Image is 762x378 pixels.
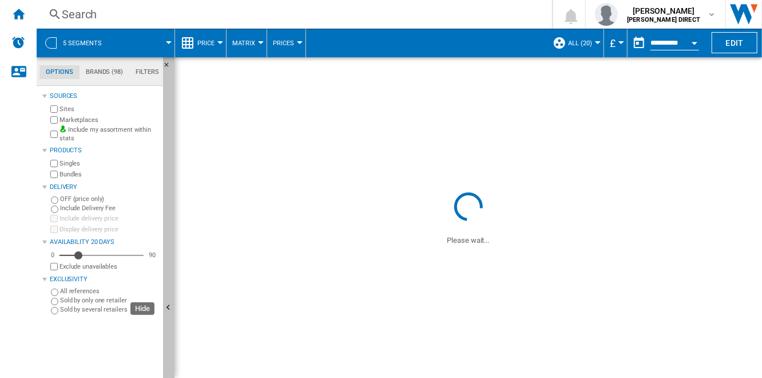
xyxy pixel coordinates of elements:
[59,170,158,179] label: Bundles
[50,263,58,270] input: Display delivery price
[610,29,621,57] button: £
[50,116,58,124] input: Marketplaces
[553,29,598,57] div: ALL (20)
[59,125,66,132] img: mysite-bg-18x18.png
[42,29,169,57] div: 5 segments
[50,92,158,101] div: Sources
[60,305,158,314] label: Sold by several retailers
[273,29,300,57] button: Prices
[447,236,490,245] ng-transclude: Please wait...
[568,40,592,47] span: ALL (20)
[610,37,616,49] span: £
[62,6,522,22] div: Search
[232,40,255,47] span: Matrix
[11,36,25,49] img: alerts-logo.svg
[59,159,158,168] label: Singles
[60,287,158,296] label: All references
[273,40,294,47] span: Prices
[50,226,58,233] input: Display delivery price
[59,262,158,271] label: Exclude unavailables
[627,16,700,23] b: [PERSON_NAME] DIRECT
[50,215,58,222] input: Include delivery price
[146,251,158,259] div: 90
[51,298,58,305] input: Sold by only one retailer
[51,206,58,213] input: Include Delivery Fee
[50,105,58,113] input: Sites
[181,29,220,57] div: Price
[50,127,58,141] input: Include my assortment within stats
[59,125,158,143] label: Include my assortment within stats
[50,238,158,247] div: Availability 20 Days
[604,29,628,57] md-menu: Currency
[232,29,261,57] button: Matrix
[197,40,215,47] span: Price
[50,275,158,284] div: Exclusivity
[63,40,102,47] span: 5 segments
[595,3,618,26] img: profile.jpg
[59,225,158,234] label: Display delivery price
[51,289,58,296] input: All references
[59,116,158,124] label: Marketplaces
[51,196,58,204] input: OFF (price only)
[627,5,700,17] span: [PERSON_NAME]
[50,171,58,178] input: Bundles
[129,65,165,79] md-tab-item: Filters
[60,296,158,305] label: Sold by only one retailer
[628,31,650,54] button: md-calendar
[712,32,757,53] button: Edit
[197,29,220,57] button: Price
[80,65,129,79] md-tab-item: Brands (98)
[50,160,58,167] input: Singles
[63,29,113,57] button: 5 segments
[50,146,158,155] div: Products
[48,251,57,259] div: 0
[59,250,144,261] md-slider: Availability
[59,105,158,113] label: Sites
[39,65,80,79] md-tab-item: Options
[59,214,158,223] label: Include delivery price
[684,31,705,52] button: Open calendar
[60,204,158,212] label: Include Delivery Fee
[568,29,598,57] button: ALL (20)
[50,183,158,192] div: Delivery
[60,195,158,203] label: OFF (price only)
[163,57,177,78] button: Hide
[51,307,58,314] input: Sold by several retailers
